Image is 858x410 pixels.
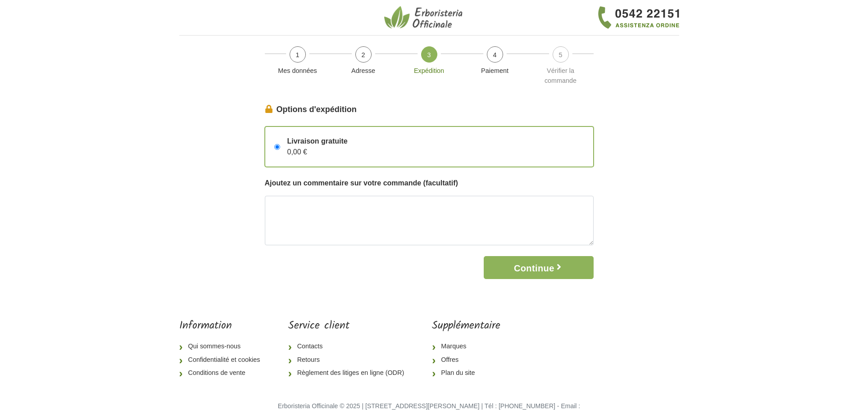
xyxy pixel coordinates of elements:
[432,340,500,353] a: Marques
[441,356,459,363] font: Offres
[514,263,554,273] font: Continue
[188,356,260,363] font: Confidentialité et cookies
[297,356,320,363] font: Retours
[481,67,508,74] font: Paiement
[288,353,412,367] a: Retours
[265,179,458,187] font: Ajoutez un commentaire sur votre commande (facultatif)
[493,51,496,59] font: 4
[188,369,245,376] font: Conditions de vente
[361,51,365,59] font: 2
[288,366,412,380] a: Règlement des litiges en ligne (ODR)
[384,5,465,30] img: Herboristerie officinale
[297,342,323,350] font: Contacts
[179,340,268,353] a: Qui sommes-nous
[295,51,299,59] font: 1
[278,67,317,74] font: Mes données
[484,256,593,279] button: Continue
[288,340,412,353] a: Contacts
[351,67,375,74] font: Adresse
[179,317,232,334] font: Information
[274,144,280,150] input: Livraison gratuite0,00 €
[287,148,307,156] font: 0,00 €
[287,137,348,145] font: Livraison gratuite
[432,317,500,334] font: Supplémentaire
[432,353,500,367] a: Offres
[432,366,500,380] a: Plan du site
[521,320,679,351] iframe: fb:page Plugin social Facebook
[441,369,475,376] font: Plan du site
[277,105,357,114] font: Options d'expédition
[427,51,431,59] font: 3
[297,369,404,376] font: Règlement des litiges en ligne (ODR)
[288,317,350,334] font: Service client
[179,353,268,367] a: Confidentialité et cookies
[441,342,466,350] font: Marques
[188,342,241,350] font: Qui sommes-nous
[179,366,268,380] a: Conditions de vente
[414,67,444,74] font: Expédition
